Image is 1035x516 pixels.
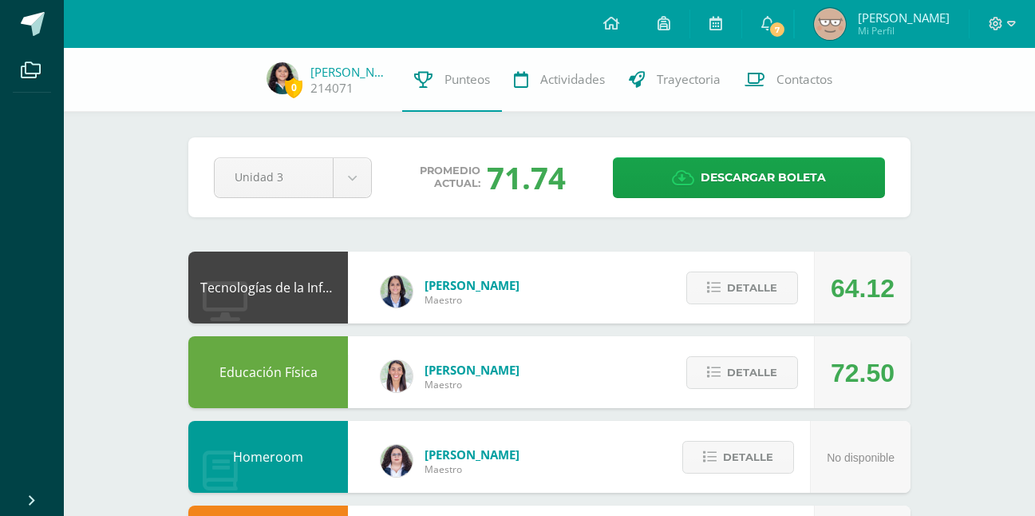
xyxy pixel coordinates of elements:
span: Detalle [727,273,777,303]
span: Unidad 3 [235,158,313,196]
span: [PERSON_NAME] [425,277,519,293]
span: [PERSON_NAME] [425,447,519,462]
span: Descargar boleta [701,158,826,197]
a: Punteos [402,48,502,112]
span: No disponible [827,451,895,464]
button: Detalle [686,356,798,389]
span: Maestro [425,293,519,307]
span: Mi Perfil [858,24,950,38]
a: Actividades [502,48,617,112]
span: 7 [768,21,785,38]
a: [PERSON_NAME] [310,64,390,80]
span: Detalle [723,443,773,472]
div: Homeroom [188,421,348,493]
a: Trayectoria [617,48,733,112]
span: [PERSON_NAME] [425,362,519,378]
div: 72.50 [831,337,895,409]
span: [PERSON_NAME] [858,10,950,26]
button: Detalle [682,441,794,474]
a: Descargar boleta [613,157,885,198]
a: 214071 [310,80,354,97]
span: 0 [285,77,302,97]
span: Promedio actual: [420,165,480,190]
a: Contactos [733,48,844,112]
div: Tecnologías de la Información y Comunicación: Computación [188,252,348,323]
span: Contactos [776,71,832,88]
img: da0de1698857389b01b9913c08ee4643.png [814,8,846,40]
button: Detalle [686,272,798,304]
div: 64.12 [831,252,895,324]
span: Maestro [425,378,519,391]
img: 68dbb99899dc55733cac1a14d9d2f825.png [381,360,413,392]
span: Punteos [444,71,490,88]
span: Actividades [540,71,605,88]
a: Unidad 3 [215,158,371,197]
div: Educación Física [188,336,348,408]
span: Maestro [425,462,519,476]
span: Trayectoria [657,71,721,88]
img: aa7084795746b727990821b26a457577.png [267,62,298,94]
div: 71.74 [487,157,566,198]
img: ba02aa29de7e60e5f6614f4096ff8928.png [381,445,413,477]
img: 7489ccb779e23ff9f2c3e89c21f82ed0.png [381,276,413,308]
span: Detalle [727,358,777,387]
